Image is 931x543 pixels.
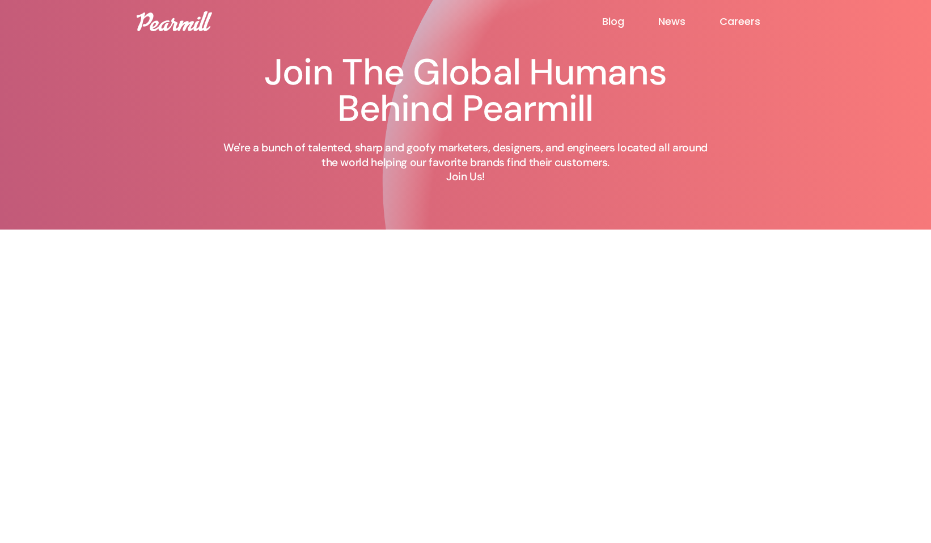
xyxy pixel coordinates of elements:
img: Pearmill logo [137,11,212,31]
a: News [658,15,720,28]
a: Careers [720,15,794,28]
h1: Join The Global Humans Behind Pearmill [216,54,715,127]
a: Blog [602,15,658,28]
p: We're a bunch of talented, sharp and goofy marketers, designers, and engineers located all around... [216,141,715,184]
